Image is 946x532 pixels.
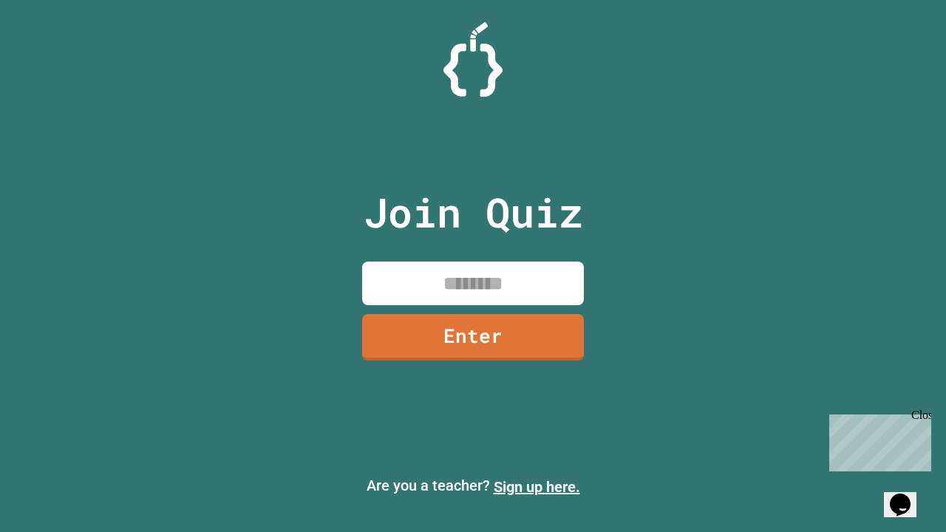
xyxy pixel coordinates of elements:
div: Chat with us now!Close [6,6,102,94]
img: Logo.svg [443,22,503,97]
p: Join Quiz [364,182,583,243]
p: Are you a teacher? [12,474,934,498]
iframe: chat widget [884,473,931,517]
iframe: chat widget [823,409,931,471]
a: Enter [362,314,584,361]
a: Sign up here. [494,478,580,496]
